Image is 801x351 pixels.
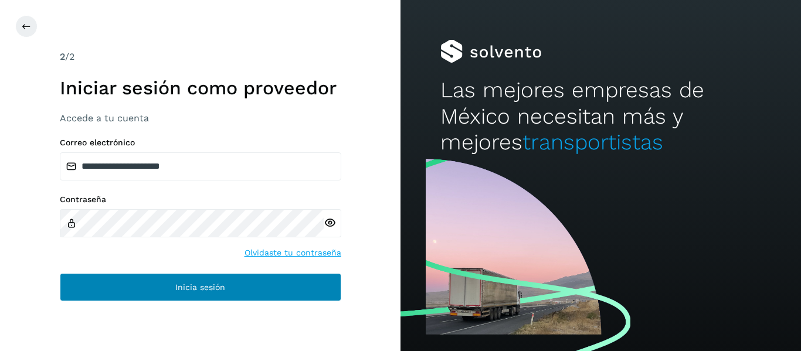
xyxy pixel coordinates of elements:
span: 2 [60,51,65,62]
label: Contraseña [60,195,341,205]
h3: Accede a tu cuenta [60,113,341,124]
span: transportistas [522,130,663,155]
a: Olvidaste tu contraseña [245,247,341,259]
button: Inicia sesión [60,273,341,301]
div: /2 [60,50,341,64]
span: Inicia sesión [175,283,225,291]
label: Correo electrónico [60,138,341,148]
h1: Iniciar sesión como proveedor [60,77,341,99]
h2: Las mejores empresas de México necesitan más y mejores [440,77,761,155]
